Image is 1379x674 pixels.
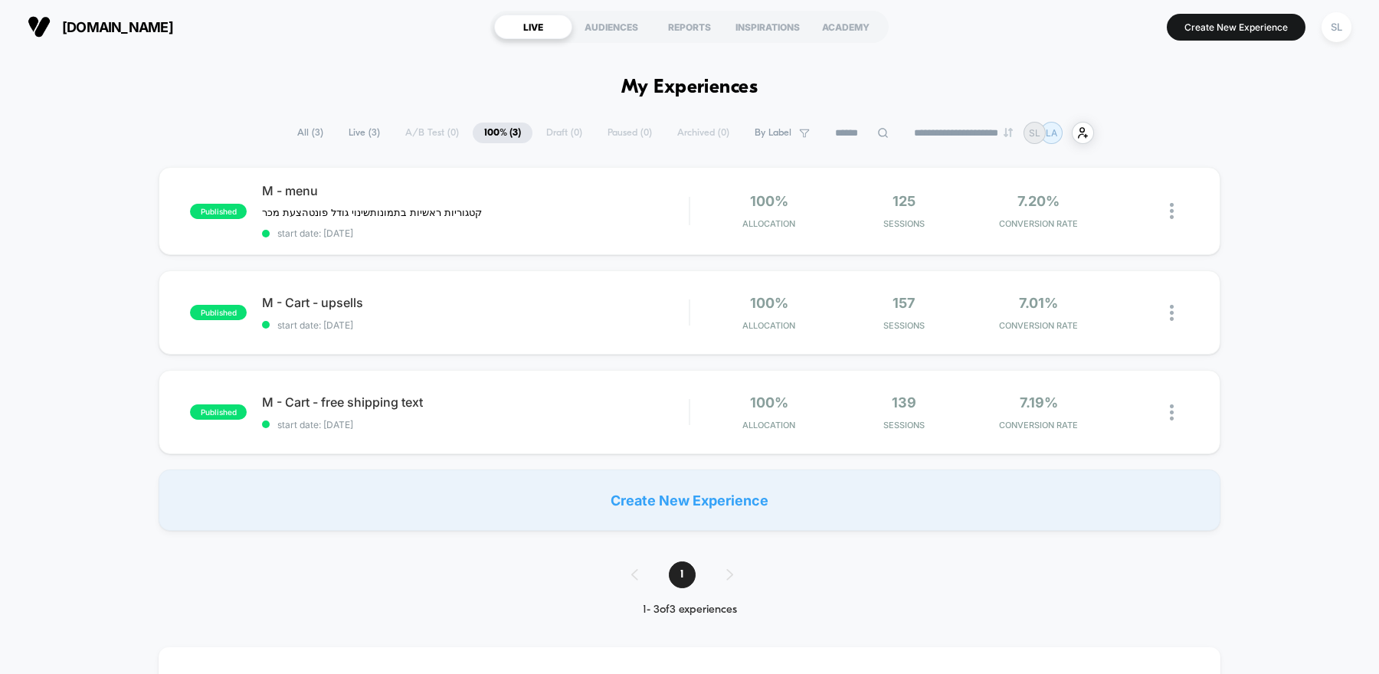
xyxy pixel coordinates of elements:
[650,15,729,39] div: REPORTS
[750,394,788,411] span: 100%
[1167,14,1305,41] button: Create New Experience
[473,123,532,143] span: 100% ( 3 )
[621,77,758,99] h1: My Experiences
[1029,127,1040,139] p: SL
[742,420,795,430] span: Allocation
[975,320,1102,331] span: CONVERSION RATE
[23,15,178,39] button: [DOMAIN_NAME]
[742,218,795,229] span: Allocation
[840,218,968,229] span: Sessions
[1322,12,1351,42] div: SL
[28,15,51,38] img: Visually logo
[1004,128,1013,137] img: end
[892,394,916,411] span: 139
[262,183,689,198] span: M - menu
[159,470,1220,531] div: Create New Experience
[975,420,1102,430] span: CONVERSION RATE
[1170,404,1174,420] img: close
[262,319,689,331] span: start date: [DATE]
[262,295,689,310] span: M - Cart - upsells
[893,295,915,311] span: 157
[262,394,689,410] span: M - Cart - free shipping text
[669,561,696,588] span: 1
[572,15,650,39] div: AUDIENCES
[1017,193,1060,209] span: 7.20%
[337,123,391,143] span: Live ( 3 )
[840,320,968,331] span: Sessions
[62,19,173,35] span: [DOMAIN_NAME]
[1317,11,1356,43] button: SL
[807,15,885,39] div: ACADEMY
[1170,203,1174,219] img: close
[190,305,247,320] span: published
[262,227,689,239] span: start date: [DATE]
[190,204,247,219] span: published
[1019,295,1058,311] span: 7.01%
[729,15,807,39] div: INSPIRATIONS
[893,193,916,209] span: 125
[755,127,791,139] span: By Label
[262,206,482,218] span: קטגוריות ראשיות בתמונותשינוי גודל פונטהצעת מכר
[616,604,764,617] div: 1 - 3 of 3 experiences
[494,15,572,39] div: LIVE
[262,419,689,430] span: start date: [DATE]
[742,320,795,331] span: Allocation
[1020,394,1058,411] span: 7.19%
[975,218,1102,229] span: CONVERSION RATE
[190,404,247,420] span: published
[1170,305,1174,321] img: close
[750,193,788,209] span: 100%
[1046,127,1057,139] p: LA
[840,420,968,430] span: Sessions
[750,295,788,311] span: 100%
[286,123,335,143] span: All ( 3 )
